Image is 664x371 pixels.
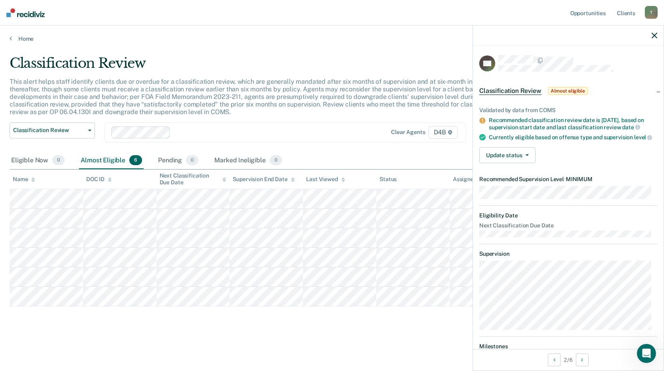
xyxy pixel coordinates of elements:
div: Classification Review [10,55,508,78]
div: Pending [156,152,200,170]
span: 0 [270,155,282,166]
a: Home [10,35,654,42]
iframe: Intercom live chat [637,344,656,363]
div: DOC ID [86,176,112,183]
div: Classification ReviewAlmost eligible [473,78,664,104]
span: 0 [186,155,198,166]
button: Previous Opportunity [548,353,561,366]
span: • [564,176,566,182]
dt: Next Classification Due Date [479,222,657,229]
span: 0 [52,155,65,166]
dt: Milestones [479,343,657,350]
span: Almost eligible [548,87,588,95]
div: Name [13,176,35,183]
dt: Recommended Supervision Level MINIMUM [479,176,657,183]
img: Recidiviz [6,8,45,17]
button: Next Opportunity [576,353,589,366]
span: D4B [429,126,458,139]
div: Last Viewed [306,176,345,183]
div: Assigned to [453,176,490,183]
div: Almost Eligible [79,152,144,170]
dt: Supervision [479,251,657,257]
div: Validated by data from COMS [479,107,657,114]
span: level [634,134,652,140]
div: Currently eligible based on offense type and supervision [489,134,657,141]
span: Classification Review [479,87,541,95]
button: Update status [479,147,536,163]
div: Next Classification Due Date [160,172,227,186]
div: Clear agents [391,129,425,136]
div: 2 / 6 [473,349,664,370]
div: Eligible Now [10,152,66,170]
div: T [645,6,658,19]
div: Status [379,176,397,183]
div: Supervision End Date [233,176,294,183]
div: Recommended classification review date is [DATE], based on supervision start date and last classi... [489,117,657,130]
span: 6 [129,155,142,166]
span: Classification Review [13,127,85,134]
p: This alert helps staff identify clients due or overdue for a classification review, which are gen... [10,78,499,116]
div: Marked Ineligible [213,152,284,170]
dt: Eligibility Date [479,212,657,219]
